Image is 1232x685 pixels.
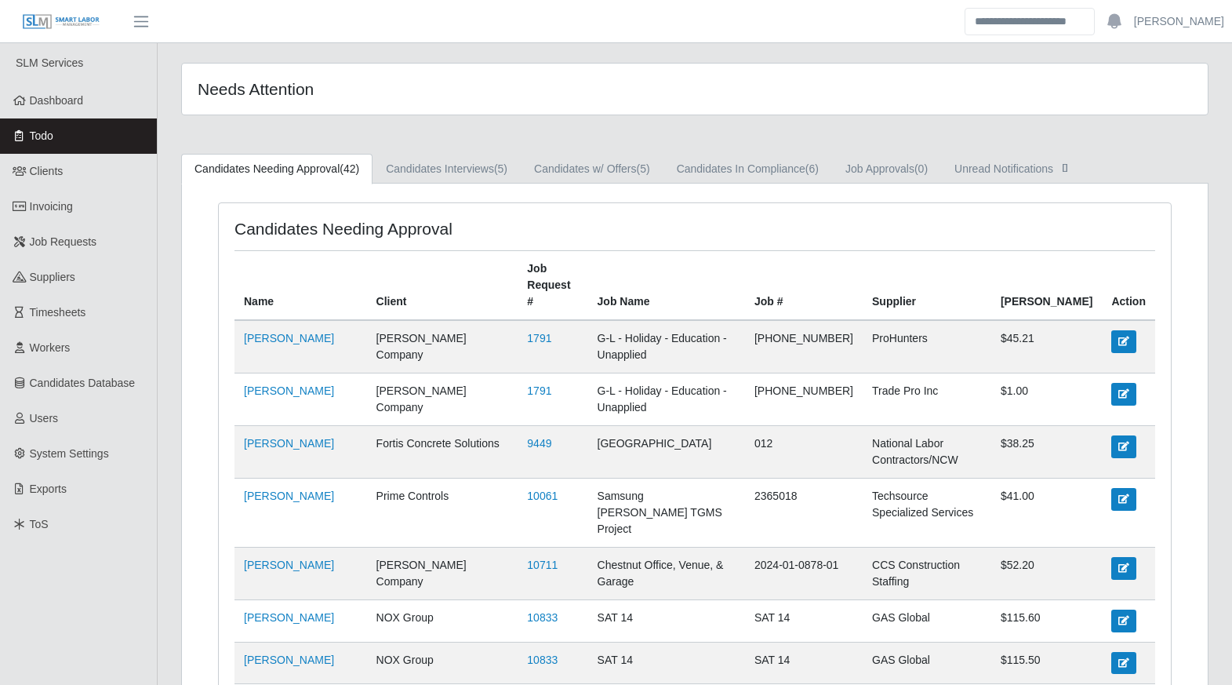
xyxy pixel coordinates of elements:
td: G-L - Holiday - Education - Unapplied [588,373,745,426]
td: GAS Global [863,642,991,683]
td: 2365018 [745,479,863,548]
td: [GEOGRAPHIC_DATA] [588,426,745,479]
td: SAT 14 [745,600,863,642]
th: Name [234,251,367,321]
span: Exports [30,483,67,495]
span: Todo [30,129,53,142]
td: $45.21 [991,320,1102,373]
td: NOX Group [367,642,518,683]
a: [PERSON_NAME] [244,332,334,344]
span: Candidates Database [30,377,136,389]
a: Candidates In Compliance [663,154,832,184]
a: [PERSON_NAME] [244,384,334,397]
th: Job Name [588,251,745,321]
a: Job Approvals [832,154,941,184]
a: [PERSON_NAME] [244,654,334,666]
td: SAT 14 [588,642,745,683]
a: [PERSON_NAME] [244,490,334,502]
td: 012 [745,426,863,479]
td: $41.00 [991,479,1102,548]
td: [PERSON_NAME] Company [367,373,518,426]
td: $38.25 [991,426,1102,479]
td: ProHunters [863,320,991,373]
span: [] [1057,161,1073,173]
span: (6) [805,162,819,175]
td: G-L - Holiday - Education - Unapplied [588,320,745,373]
span: (0) [914,162,928,175]
span: SLM Services [16,56,83,69]
th: Job # [745,251,863,321]
th: Action [1102,251,1155,321]
td: National Labor Contractors/NCW [863,426,991,479]
span: Invoicing [30,200,73,213]
span: System Settings [30,447,109,460]
th: [PERSON_NAME] [991,251,1102,321]
td: Chestnut Office, Venue, & Garage [588,548,745,600]
td: NOX Group [367,600,518,642]
a: Unread Notifications [941,154,1086,184]
a: 10711 [527,559,558,571]
td: Samsung [PERSON_NAME] TGMS Project [588,479,745,548]
td: 2024-01-0878-01 [745,548,863,600]
a: Candidates Needing Approval [181,154,373,184]
td: Prime Controls [367,479,518,548]
input: Search [965,8,1095,35]
h4: Candidates Needing Approval [234,219,605,239]
a: 1791 [527,332,551,344]
span: Timesheets [30,306,86,319]
a: Candidates Interviews [373,154,521,184]
span: Job Requests [30,235,97,248]
span: Users [30,412,59,424]
td: [PERSON_NAME] Company [367,320,518,373]
span: Suppliers [30,271,75,283]
a: 9449 [527,437,551,450]
a: 10061 [527,490,558,502]
td: $115.60 [991,600,1102,642]
td: $1.00 [991,373,1102,426]
a: [PERSON_NAME] [1134,13,1224,30]
span: (42) [340,162,359,175]
td: Trade Pro Inc [863,373,991,426]
a: 1791 [527,384,551,397]
td: [PHONE_NUMBER] [745,320,863,373]
span: (5) [637,162,650,175]
h4: Needs Attention [198,79,598,99]
th: Client [367,251,518,321]
span: ToS [30,518,49,530]
span: Clients [30,165,64,177]
td: GAS Global [863,600,991,642]
a: [PERSON_NAME] [244,437,334,450]
th: Supplier [863,251,991,321]
a: Candidates w/ Offers [521,154,663,184]
a: [PERSON_NAME] [244,559,334,571]
span: Dashboard [30,94,84,107]
a: [PERSON_NAME] [244,611,334,624]
th: Job Request # [518,251,587,321]
td: [PHONE_NUMBER] [745,373,863,426]
td: $115.50 [991,642,1102,683]
td: Techsource Specialized Services [863,479,991,548]
td: SAT 14 [588,600,745,642]
span: (5) [494,162,507,175]
a: 10833 [527,654,558,666]
td: $52.20 [991,548,1102,600]
img: SLM Logo [22,13,100,31]
span: Workers [30,341,71,354]
td: Fortis Concrete Solutions [367,426,518,479]
td: SAT 14 [745,642,863,683]
td: CCS Construction Staffing [863,548,991,600]
a: 10833 [527,611,558,624]
td: [PERSON_NAME] Company [367,548,518,600]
